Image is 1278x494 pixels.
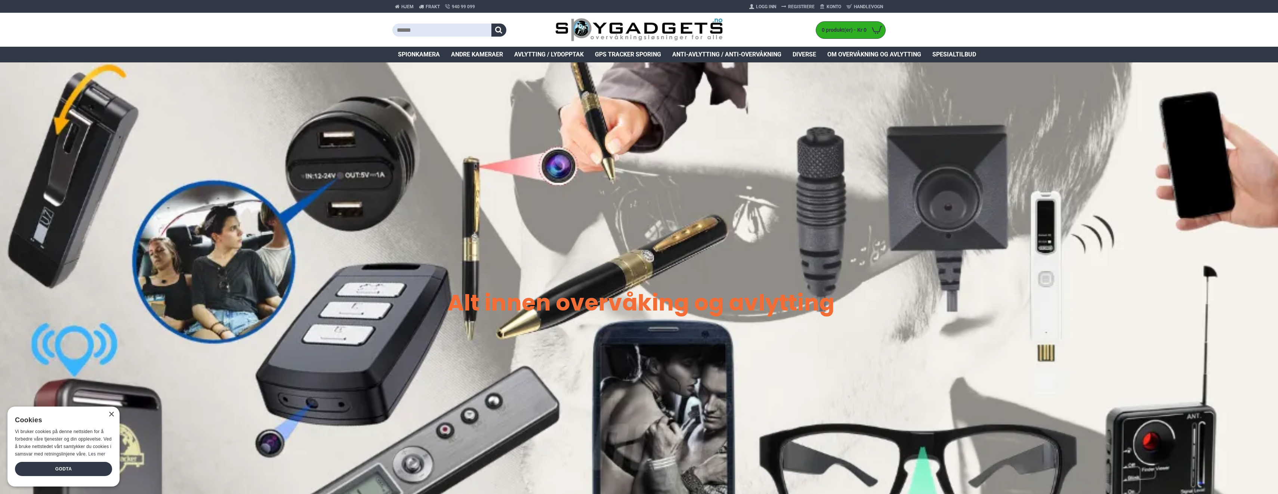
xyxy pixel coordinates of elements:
[817,1,844,13] a: Konto
[451,50,503,59] span: Andre kameraer
[392,47,445,62] a: Spionkamera
[108,412,114,417] div: Close
[398,50,440,59] span: Spionkamera
[788,3,815,10] span: Registrere
[589,47,667,62] a: GPS Tracker Sporing
[927,47,982,62] a: Spesialtilbud
[747,1,779,13] a: Logg Inn
[854,3,883,10] span: Handlevogn
[672,50,781,59] span: Anti-avlytting / Anti-overvåkning
[756,3,776,10] span: Logg Inn
[667,47,787,62] a: Anti-avlytting / Anti-overvåkning
[816,26,868,34] span: 0 produkt(er) - Kr 0
[452,3,475,10] span: 940 99 099
[827,50,921,59] span: Om overvåkning og avlytting
[509,47,589,62] a: Avlytting / Lydopptak
[88,451,105,457] a: Les mer, opens a new window
[15,429,112,456] span: Vi bruker cookies på denne nettsiden for å forbedre våre tjenester og din opplevelse. Ved å bruke...
[15,462,112,476] div: Godta
[426,3,440,10] span: Frakt
[445,47,509,62] a: Andre kameraer
[932,50,976,59] span: Spesialtilbud
[401,3,414,10] span: Hjem
[793,50,816,59] span: Diverse
[787,47,822,62] a: Diverse
[514,50,584,59] span: Avlytting / Lydopptak
[779,1,817,13] a: Registrere
[822,47,927,62] a: Om overvåkning og avlytting
[827,3,841,10] span: Konto
[15,412,107,428] div: Cookies
[555,18,723,42] img: SpyGadgets.no
[844,1,886,13] a: Handlevogn
[595,50,661,59] span: GPS Tracker Sporing
[816,22,885,38] a: 0 produkt(er) - Kr 0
